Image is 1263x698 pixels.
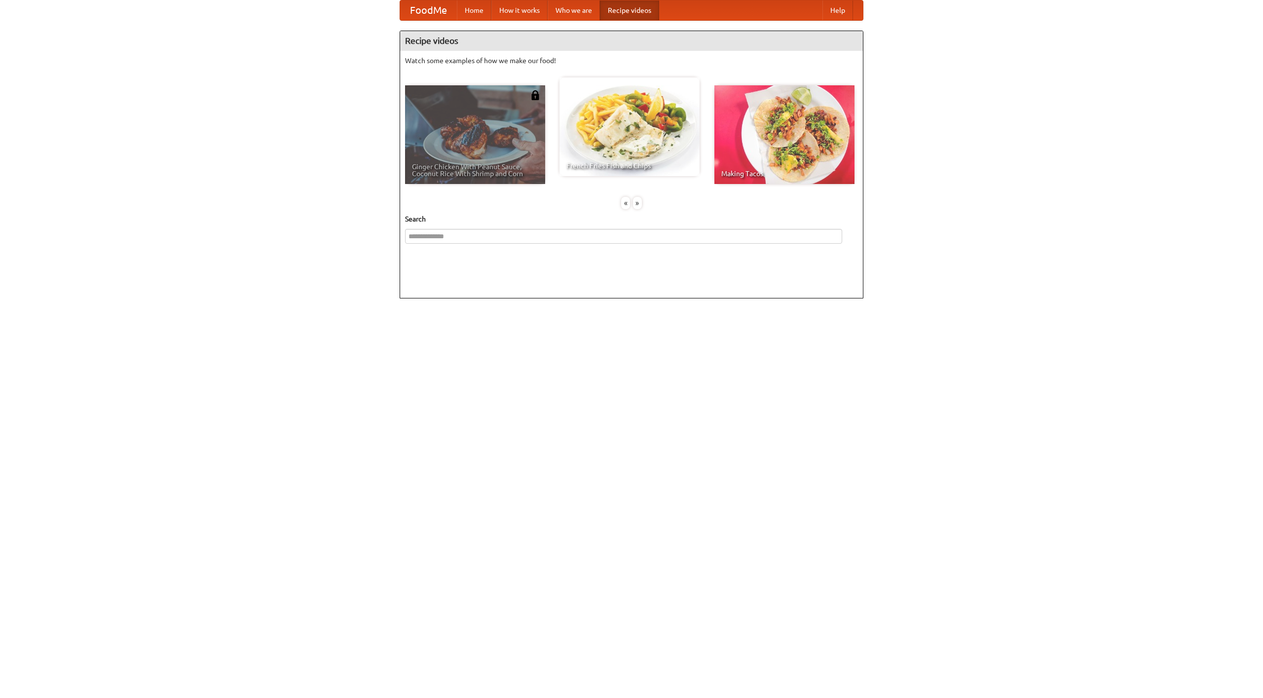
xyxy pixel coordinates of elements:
a: French Fries Fish and Chips [559,77,700,176]
a: How it works [491,0,548,20]
div: » [633,197,642,209]
img: 483408.png [530,90,540,100]
span: French Fries Fish and Chips [566,162,693,169]
a: Who we are [548,0,600,20]
p: Watch some examples of how we make our food! [405,56,858,66]
a: Home [457,0,491,20]
a: Making Tacos [714,85,854,184]
h5: Search [405,214,858,224]
span: Making Tacos [721,170,848,177]
a: FoodMe [400,0,457,20]
a: Help [822,0,853,20]
div: « [621,197,630,209]
h4: Recipe videos [400,31,863,51]
a: Recipe videos [600,0,659,20]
